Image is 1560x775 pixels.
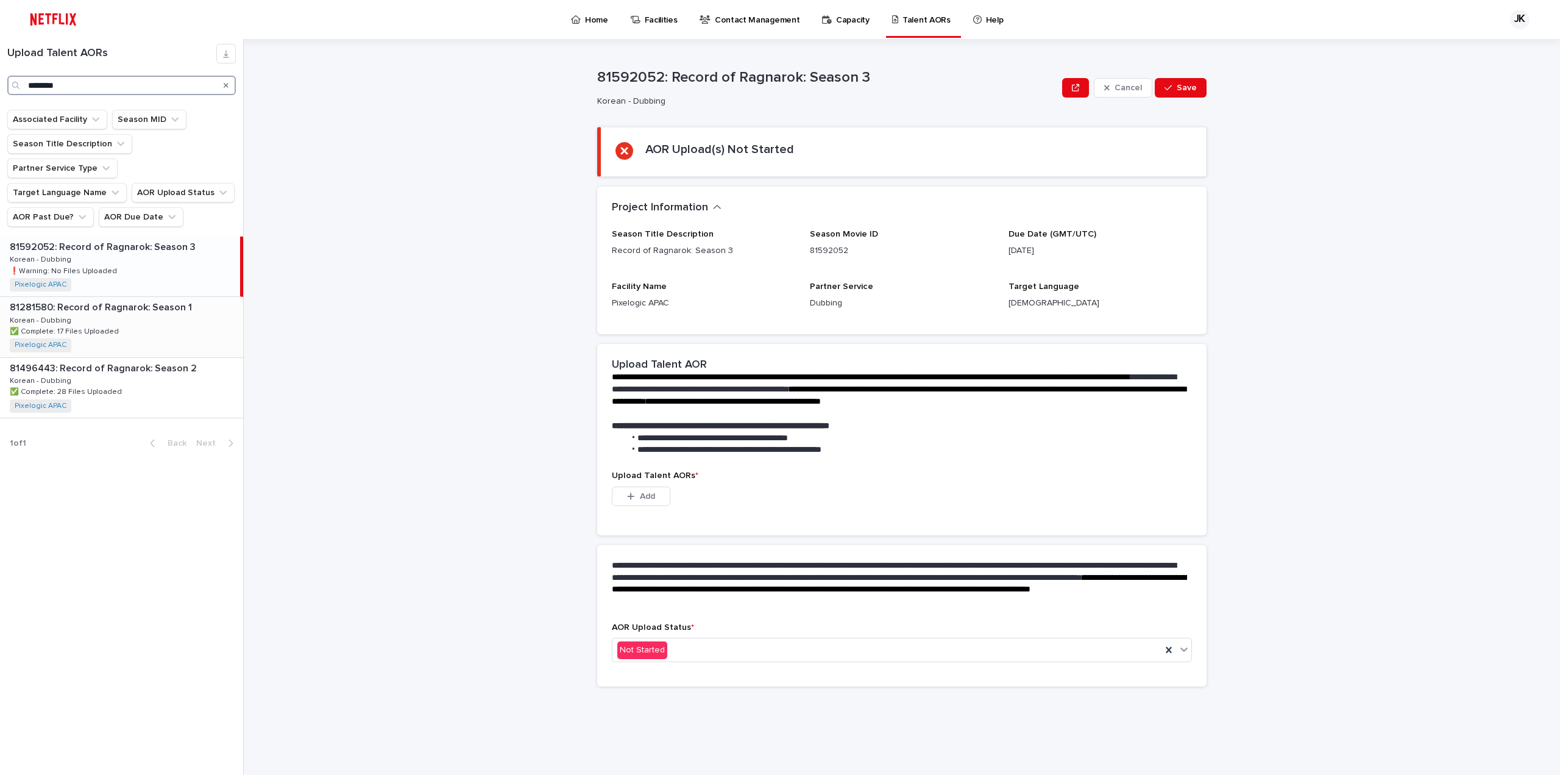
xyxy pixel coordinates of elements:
[99,207,183,227] button: AOR Due Date
[612,623,694,632] span: AOR Upload Status
[1009,245,1192,257] p: [DATE]
[612,245,795,257] p: Record of Ragnarok: Season 3
[10,253,74,264] p: Korean - Dubbing
[612,487,670,506] button: Add
[7,183,127,202] button: Target Language Name
[196,439,223,448] span: Next
[10,360,199,374] p: 81496443: Record of Ragnarok: Season 2
[810,230,878,238] span: Season Movie ID
[112,110,186,129] button: Season MID
[1177,84,1197,92] span: Save
[612,282,667,291] span: Facility Name
[10,374,74,385] p: Korean - Dubbing
[191,438,243,449] button: Next
[15,280,66,289] a: Pixelogic APAC
[1155,78,1207,98] button: Save
[612,230,714,238] span: Season Title Description
[7,76,236,95] input: Search
[1009,297,1192,310] p: [DEMOGRAPHIC_DATA]
[1009,230,1096,238] span: Due Date (GMT/UTC)
[15,402,66,410] a: Pixelogic APAC
[132,183,235,202] button: AOR Upload Status
[612,201,721,215] button: Project Information
[140,438,191,449] button: Back
[24,7,82,32] img: ifQbXi3ZQGMSEF7WDB7W
[645,142,794,157] h2: AOR Upload(s) Not Started
[597,96,1052,107] p: Korean - Dubbing
[617,641,667,659] div: Not Started
[612,471,698,480] span: Upload Talent AORs
[7,207,94,227] button: AOR Past Due?
[810,245,993,257] p: 81592052
[7,134,132,154] button: Season Title Description
[10,385,124,396] p: ✅ Complete: 28 Files Uploaded
[1510,10,1530,29] div: JK
[15,341,66,349] a: Pixelogic APAC
[10,299,194,313] p: 81281580: Record of Ragnarok: Season 1
[10,265,119,276] p: ❗️Warning: No Files Uploaded
[7,47,216,60] h1: Upload Talent AORs
[10,239,198,253] p: 81592052: Record of Ragnarok: Season 3
[1009,282,1079,291] span: Target Language
[810,282,873,291] span: Partner Service
[612,359,707,372] h2: Upload Talent AOR
[7,110,107,129] button: Associated Facility
[160,439,186,448] span: Back
[10,325,121,336] p: ✅ Complete: 17 Files Uploaded
[10,314,74,325] p: Korean - Dubbing
[612,297,795,310] p: Pixelogic APAC
[612,201,708,215] h2: Project Information
[640,492,655,501] span: Add
[1094,78,1152,98] button: Cancel
[1115,84,1142,92] span: Cancel
[7,159,118,178] button: Partner Service Type
[810,297,993,310] p: Dubbing
[597,69,1057,87] p: 81592052: Record of Ragnarok: Season 3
